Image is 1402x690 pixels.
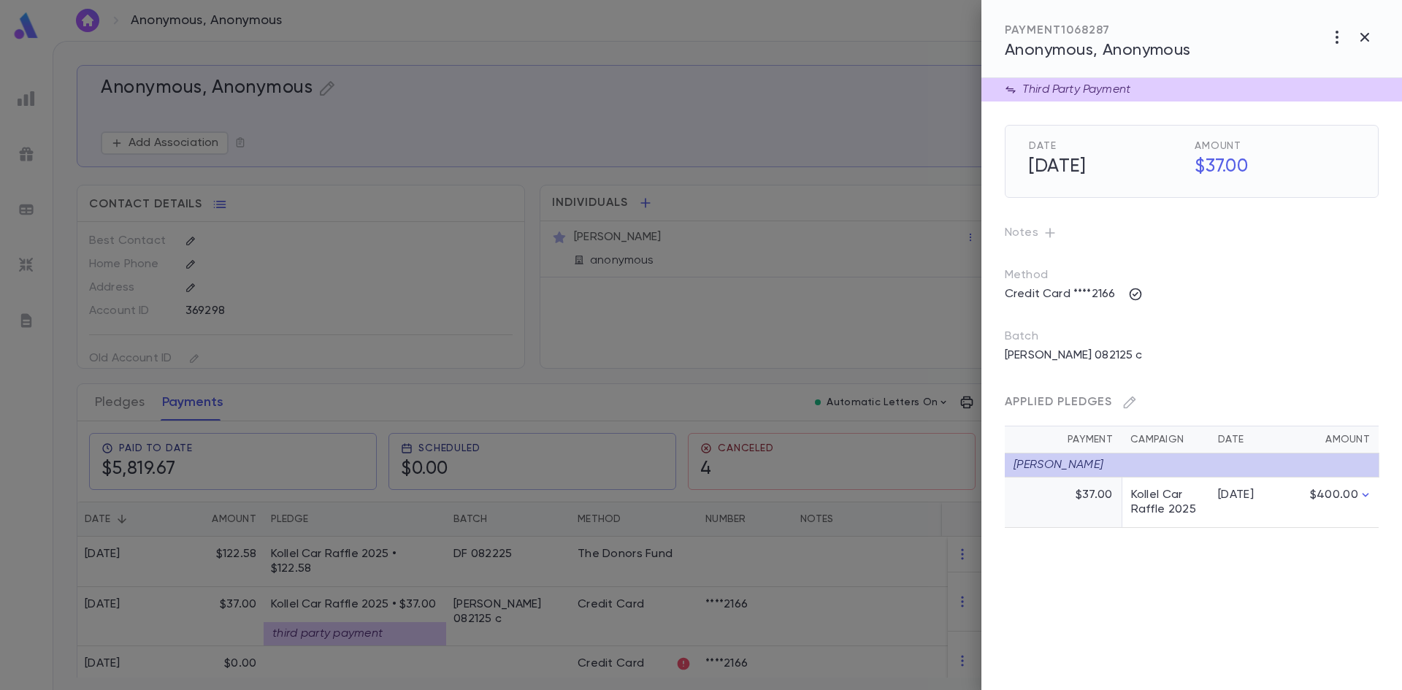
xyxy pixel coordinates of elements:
h5: $37.00 [1186,152,1355,183]
h5: [DATE] [1020,152,1189,183]
th: Amount [1282,426,1379,453]
p: Batch [1005,329,1379,344]
div: PAYMENT 1068287 [1005,23,1191,38]
p: Method [1005,268,1078,283]
p: Notes [1005,221,1379,245]
th: Campaign [1122,426,1209,453]
td: $400.00 [1282,478,1379,528]
div: [DATE] [1218,488,1273,502]
p: [PERSON_NAME] 082125 c [996,344,1152,367]
td: Kollel Car Raffle 2025 [1122,478,1209,528]
td: $37.00 [1005,478,1122,528]
th: Date [1209,426,1282,453]
span: Amount [1195,140,1355,152]
span: Anonymous, Anonymous [1005,42,1191,58]
span: Date [1029,140,1189,152]
span: Applied Pledges [1005,396,1112,408]
div: Third Party Payment [1016,83,1130,97]
p: Credit Card ****2166 [996,283,1124,306]
th: Payment [1005,426,1122,453]
div: [PERSON_NAME] [1005,453,1379,477]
